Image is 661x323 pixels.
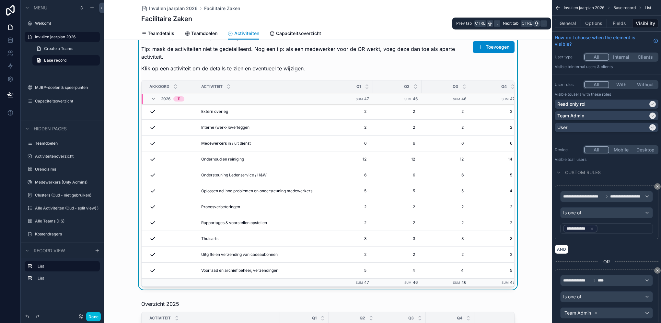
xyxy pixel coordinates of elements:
[86,312,101,321] button: Done
[32,55,100,66] a: Base record
[453,281,460,284] small: Sum
[35,219,96,224] a: Alle Teams (HS)
[474,202,515,212] a: 2
[44,58,66,63] span: Base record
[201,109,228,114] span: Extern overleg
[560,307,653,318] button: Team Admin
[510,96,515,101] span: 47
[331,204,366,209] span: 2
[328,186,369,196] a: 5
[563,209,581,216] span: Is one of
[474,154,515,164] a: 14
[331,109,366,114] span: 2
[425,265,466,276] a: 4
[38,264,95,269] label: List
[503,21,518,26] span: Next tab
[584,54,609,61] button: All
[425,106,466,117] a: 2
[331,188,366,194] span: 5
[377,233,418,244] a: 3
[201,173,267,178] span: Ondersteuning Ledenservice / H&W
[584,146,609,153] button: All
[477,157,512,162] span: 14
[477,109,512,114] span: 2
[557,101,586,107] p: Read only rol
[270,28,321,41] a: Capaciteitsoverzicht
[571,64,613,69] span: Internal users & clients
[379,220,415,225] span: 2
[379,236,415,241] span: 3
[331,220,366,225] span: 2
[413,280,418,285] span: 46
[502,281,509,284] small: Sum
[34,5,47,11] span: Menu
[161,96,171,102] span: 2026
[328,265,369,276] a: 5
[234,30,259,37] span: Activiteiten
[555,34,651,47] span: How do I choose when the element is visible?
[328,170,369,180] a: 6
[38,276,95,281] label: List
[555,147,581,152] label: Device
[35,180,96,185] a: Medewerkers (Only Admins)
[473,41,515,53] a: Toevoegen
[425,249,466,260] a: 2
[201,157,320,162] a: Onderhoud en reiniging
[35,167,96,172] label: Urenclaims
[474,186,515,196] a: 4
[494,21,500,26] span: ,
[555,82,581,87] label: User roles
[201,268,320,273] a: Voorraad en archief beheer, verzendingen
[379,204,415,209] span: 2
[565,169,601,176] span: Custom rules
[201,84,223,89] span: Activiteit
[453,84,458,89] span: Q3
[379,188,415,194] span: 5
[425,154,466,164] a: 12
[425,122,466,133] a: 2
[425,218,466,228] a: 2
[560,207,653,218] button: Is one of
[34,126,67,132] span: Hidden pages
[510,280,515,285] span: 47
[428,188,464,194] span: 5
[560,291,653,302] button: Is one of
[201,252,320,257] a: Uitgifte en verzending van cadeaubonnen
[607,19,633,28] button: Fields
[477,173,512,178] span: 5
[477,252,512,257] span: 2
[149,5,198,12] span: Invullen jaarplan 2026
[177,96,180,102] div: 11
[35,193,96,198] a: Clusters (Oud - niet gebruiken)
[557,113,584,119] p: Team Admin
[457,316,462,321] span: Q4
[474,138,515,149] a: 6
[377,138,418,149] a: 6
[379,157,415,162] span: 12
[474,170,515,180] a: 5
[148,30,174,37] span: Teamdetails
[35,232,96,237] a: Kostendragers
[149,84,169,89] span: Akkoord
[201,109,320,114] a: Extern overleg
[474,249,515,260] a: 2
[379,109,415,114] span: 2
[581,19,607,28] button: Options
[563,293,581,300] span: Is one of
[141,14,192,23] h1: Facilitaire Zaken
[377,218,418,228] a: 2
[609,146,633,153] button: Mobile
[201,220,320,225] a: Rapportages & voorstellen opstellen
[331,141,366,146] span: 6
[35,21,96,26] label: Welkom!
[428,141,464,146] span: 6
[204,5,240,12] a: Facilitaire Zaken
[555,157,658,162] p: Visible to
[377,249,418,260] a: 2
[379,252,415,257] span: 2
[541,21,546,26] span: .
[328,202,369,212] a: 2
[312,316,317,321] span: Q1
